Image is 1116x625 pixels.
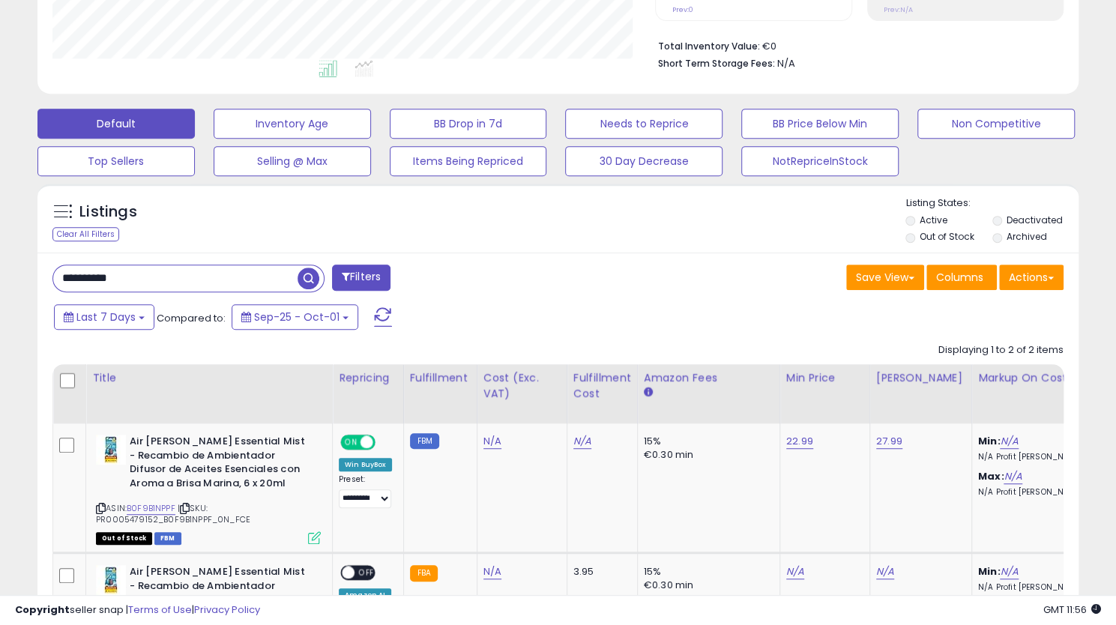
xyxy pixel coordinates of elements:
[339,474,392,508] div: Preset:
[339,370,397,386] div: Repricing
[573,370,631,402] div: Fulfillment Cost
[978,564,1001,579] b: Min:
[846,265,924,290] button: Save View
[905,196,1079,211] p: Listing States:
[573,565,626,579] div: 3.95
[917,109,1075,139] button: Non Competitive
[339,458,392,471] div: Win BuyBox
[127,502,175,515] a: B0F9B1NPPF
[672,5,693,14] small: Prev: 0
[128,603,192,617] a: Terms of Use
[130,435,312,494] b: Air [PERSON_NAME] Essential Mist - Recambio de Ambientador Difusor de Aceites Esenciales con Arom...
[232,304,358,330] button: Sep-25 - Oct-01
[565,109,723,139] button: Needs to Reprice
[978,370,1108,386] div: Markup on Cost
[876,564,894,579] a: N/A
[483,434,501,449] a: N/A
[76,310,136,324] span: Last 7 Days
[37,109,195,139] button: Default
[565,146,723,176] button: 30 Day Decrease
[1043,603,1101,617] span: 2025-10-9 11:56 GMT
[741,109,899,139] button: BB Price Below Min
[1000,434,1018,449] a: N/A
[410,565,438,582] small: FBA
[410,370,471,386] div: Fulfillment
[657,40,759,52] b: Total Inventory Value:
[644,448,768,462] div: €0.30 min
[96,502,250,525] span: | SKU: PR0005479152_B0F9B1NPPF_0N_FCE
[154,532,181,545] span: FBM
[96,435,126,465] img: 410opA6-LXL._SL40_.jpg
[786,564,804,579] a: N/A
[96,435,321,543] div: ASIN:
[786,434,813,449] a: 22.99
[52,227,119,241] div: Clear All Filters
[926,265,997,290] button: Columns
[936,270,983,285] span: Columns
[483,564,501,579] a: N/A
[920,214,947,226] label: Active
[130,565,312,624] b: Air [PERSON_NAME] Essential Mist - Recambio de Ambientador Difusor de Aceites Esenciales con Arom...
[978,487,1103,498] p: N/A Profit [PERSON_NAME]
[1004,469,1022,484] a: N/A
[644,370,773,386] div: Amazon Fees
[332,265,390,291] button: Filters
[342,436,361,449] span: ON
[786,370,863,386] div: Min Price
[1000,564,1018,579] a: N/A
[254,310,340,324] span: Sep-25 - Oct-01
[978,434,1001,448] b: Min:
[978,452,1103,462] p: N/A Profit [PERSON_NAME]
[373,436,397,449] span: OFF
[194,603,260,617] a: Privacy Policy
[644,565,768,579] div: 15%
[920,230,974,243] label: Out of Stock
[999,265,1064,290] button: Actions
[573,434,591,449] a: N/A
[741,146,899,176] button: NotRepriceInStock
[483,370,561,402] div: Cost (Exc. VAT)
[876,434,902,449] a: 27.99
[54,304,154,330] button: Last 7 Days
[96,565,126,595] img: 410opA6-LXL._SL40_.jpg
[410,433,439,449] small: FBM
[644,579,768,592] div: €0.30 min
[644,386,653,399] small: Amazon Fees.
[15,603,260,618] div: seller snap | |
[978,469,1004,483] b: Max:
[644,435,768,448] div: 15%
[1007,230,1047,243] label: Archived
[92,370,326,386] div: Title
[37,146,195,176] button: Top Sellers
[1007,214,1063,226] label: Deactivated
[15,603,70,617] strong: Copyright
[390,146,547,176] button: Items Being Repriced
[657,57,774,70] b: Short Term Storage Fees:
[157,311,226,325] span: Compared to:
[214,109,371,139] button: Inventory Age
[876,370,965,386] div: [PERSON_NAME]
[214,146,371,176] button: Selling @ Max
[96,532,152,545] span: All listings that are currently out of stock and unavailable for purchase on Amazon
[355,567,378,579] span: OFF
[390,109,547,139] button: BB Drop in 7d
[884,5,913,14] small: Prev: N/A
[938,343,1064,357] div: Displaying 1 to 2 of 2 items
[657,36,1052,54] li: €0
[79,202,137,223] h5: Listings
[776,56,794,70] span: N/A
[971,364,1114,423] th: The percentage added to the cost of goods (COGS) that forms the calculator for Min & Max prices.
